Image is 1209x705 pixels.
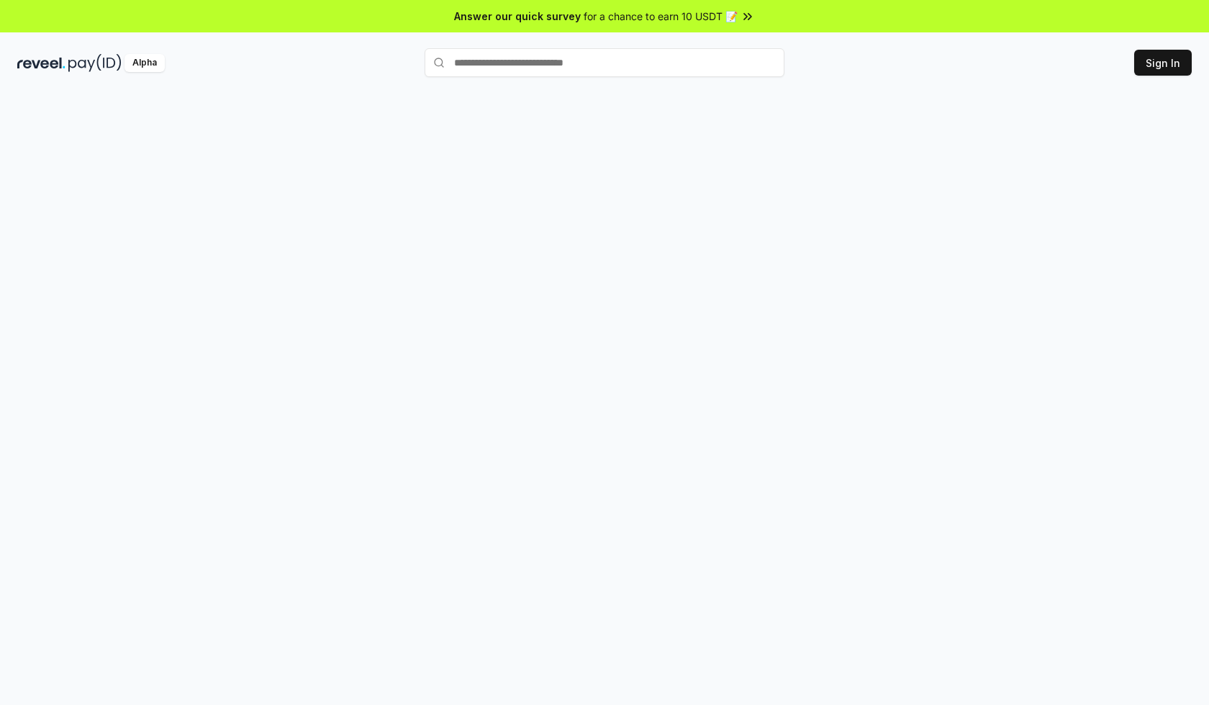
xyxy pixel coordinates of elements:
[68,54,122,72] img: pay_id
[454,9,581,24] span: Answer our quick survey
[584,9,738,24] span: for a chance to earn 10 USDT 📝
[17,54,65,72] img: reveel_dark
[1134,50,1192,76] button: Sign In
[124,54,165,72] div: Alpha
